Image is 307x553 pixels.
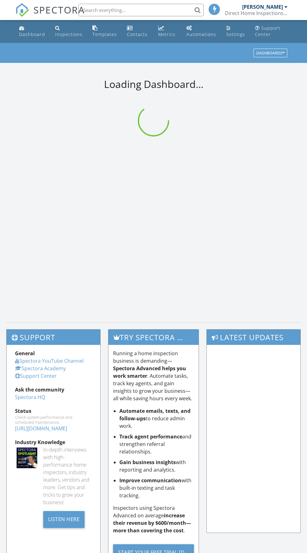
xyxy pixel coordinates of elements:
li: and strengthen referral relationships. [119,433,194,455]
strong: Gain business insights [119,459,176,466]
div: Automations [186,31,216,37]
div: Check system performance and scheduled maintenance. [15,415,92,425]
div: Direct Home Inspections LLC [225,10,288,16]
a: Automations (Basic) [184,23,219,40]
button: Dashboards [253,49,287,58]
strong: Spectora Advanced helps you work smarter [113,365,186,379]
div: Templates [92,31,117,37]
div: In-depth interviews with high-performance home inspectors, industry leaders, vendors and more. Ge... [43,446,92,506]
strong: Track agent performance [119,433,182,440]
div: [PERSON_NAME] [242,4,283,10]
a: Support Center [252,23,290,40]
strong: Automate emails, texts, and follow-ups [119,407,190,422]
h3: Try spectora advanced [DATE] [108,330,198,345]
a: Spectora YouTube Channel [15,357,84,364]
span: SPECTORA [34,3,85,16]
a: [URL][DOMAIN_NAME] [15,425,67,432]
a: Dashboard [17,23,48,40]
div: Dashboards [256,51,284,55]
div: Contacts [127,31,148,37]
h3: Latest Updates [207,330,300,345]
a: Support Center [15,372,57,379]
p: Inspectors using Spectora Advanced on average . [113,504,194,534]
div: Ask the community [15,386,92,393]
a: Inspections [53,23,85,40]
div: Metrics [158,31,175,37]
img: Spectoraspolightmain [17,448,37,468]
a: Templates [90,23,119,40]
div: Status [15,407,92,415]
a: Listen Here [43,515,85,522]
a: Spectora Academy [15,365,66,372]
a: Spectora HQ [15,394,45,401]
strong: Improve communication [119,477,181,484]
strong: General [15,350,35,357]
h3: Support [7,330,100,345]
a: SPECTORA [15,8,85,22]
input: Search everything... [78,4,204,16]
a: Settings [224,23,247,40]
strong: increase their revenue by $600/month—more than covering the cost [113,512,191,534]
a: Contacts [124,23,151,40]
li: with reporting and analytics. [119,458,194,474]
div: Listen Here [43,511,85,528]
div: Settings [226,31,245,37]
div: Inspections [55,31,82,37]
li: with built-in texting and task tracking. [119,477,194,499]
img: The Best Home Inspection Software - Spectora [15,3,29,17]
p: Running a home inspection business is demanding— . Automate tasks, track key agents, and gain ins... [113,350,194,402]
div: Industry Knowledge [15,438,92,446]
li: to reduce admin work. [119,407,194,430]
div: Dashboard [19,31,45,37]
div: Support Center [255,25,280,37]
a: Metrics [156,23,179,40]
